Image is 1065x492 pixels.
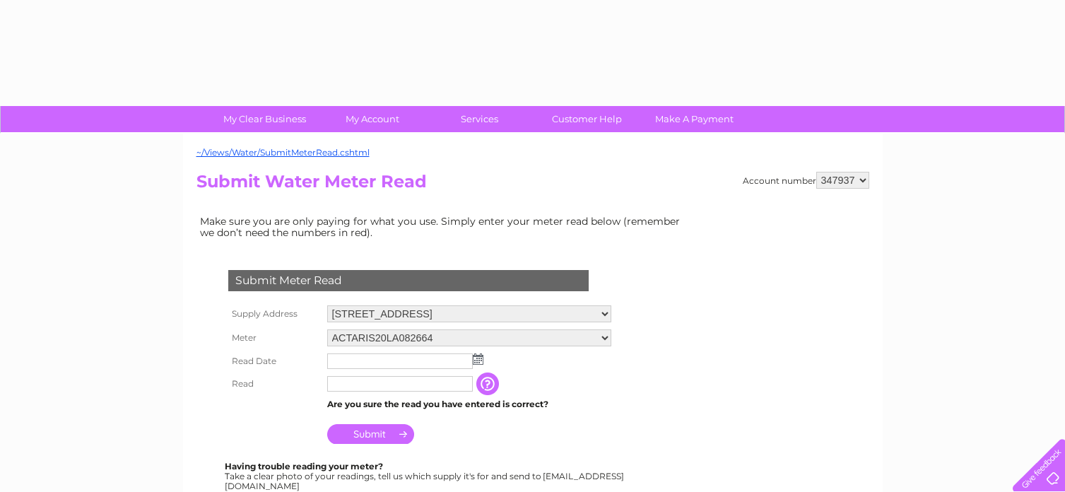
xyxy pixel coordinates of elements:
[327,424,414,444] input: Submit
[196,147,370,158] a: ~/Views/Water/SubmitMeterRead.cshtml
[743,172,869,189] div: Account number
[225,350,324,373] th: Read Date
[225,461,383,471] b: Having trouble reading your meter?
[324,395,615,414] td: Are you sure the read you have entered is correct?
[476,373,502,395] input: Information
[225,373,324,395] th: Read
[196,212,691,242] td: Make sure you are only paying for what you use. Simply enter your meter read below (remember we d...
[225,302,324,326] th: Supply Address
[636,106,753,132] a: Make A Payment
[421,106,538,132] a: Services
[225,462,626,491] div: Take a clear photo of your readings, tell us which supply it's for and send to [EMAIL_ADDRESS][DO...
[228,270,589,291] div: Submit Meter Read
[206,106,323,132] a: My Clear Business
[314,106,430,132] a: My Account
[196,172,869,199] h2: Submit Water Meter Read
[529,106,645,132] a: Customer Help
[225,326,324,350] th: Meter
[473,353,483,365] img: ...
